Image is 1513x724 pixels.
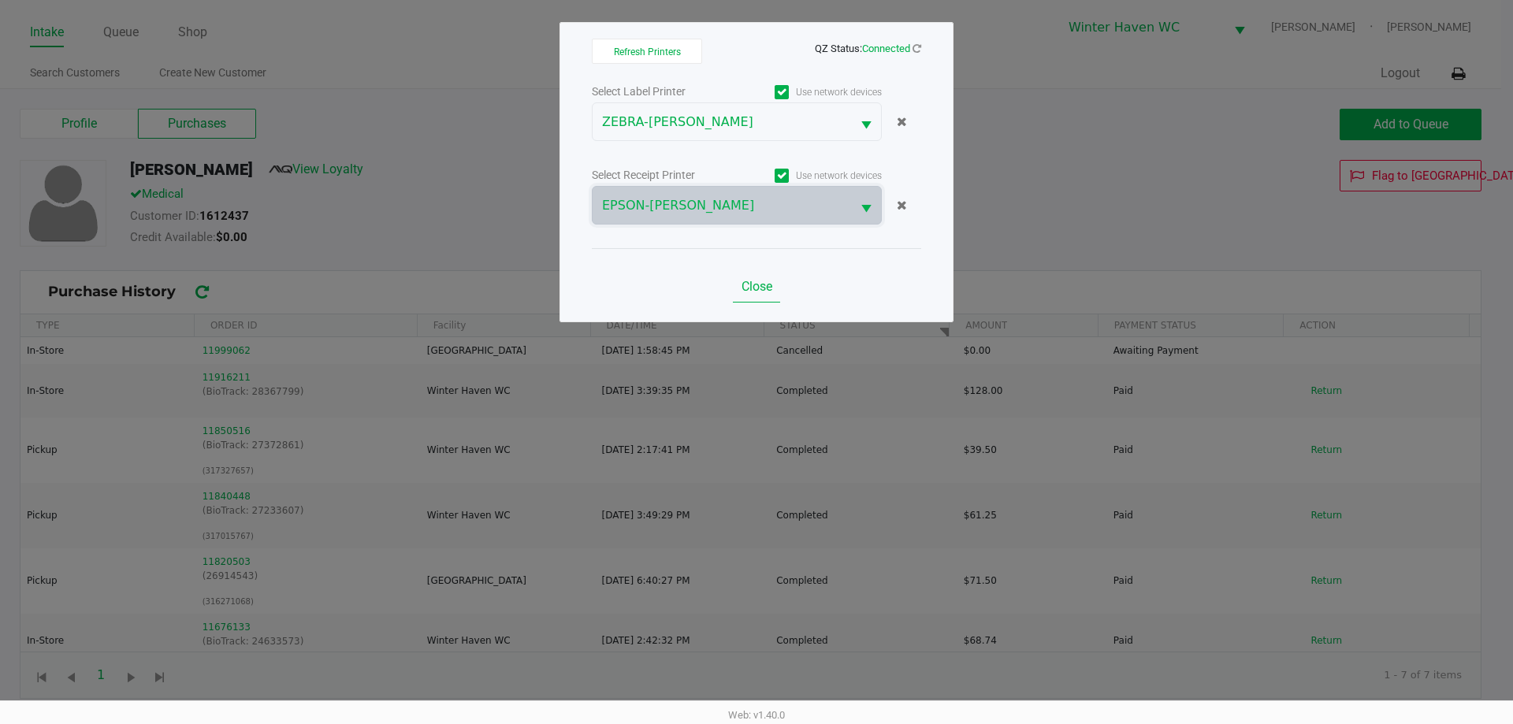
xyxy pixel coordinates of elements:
[592,84,737,100] div: Select Label Printer
[733,271,780,303] button: Close
[742,279,772,294] span: Close
[602,113,842,132] span: ZEBRA-[PERSON_NAME]
[592,167,737,184] div: Select Receipt Printer
[737,169,882,183] label: Use network devices
[815,43,921,54] span: QZ Status:
[728,709,785,721] span: Web: v1.40.0
[614,46,681,58] span: Refresh Printers
[862,43,910,54] span: Connected
[592,39,702,64] button: Refresh Printers
[851,103,881,140] button: Select
[851,187,881,224] button: Select
[602,196,842,215] span: EPSON-[PERSON_NAME]
[737,85,882,99] label: Use network devices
